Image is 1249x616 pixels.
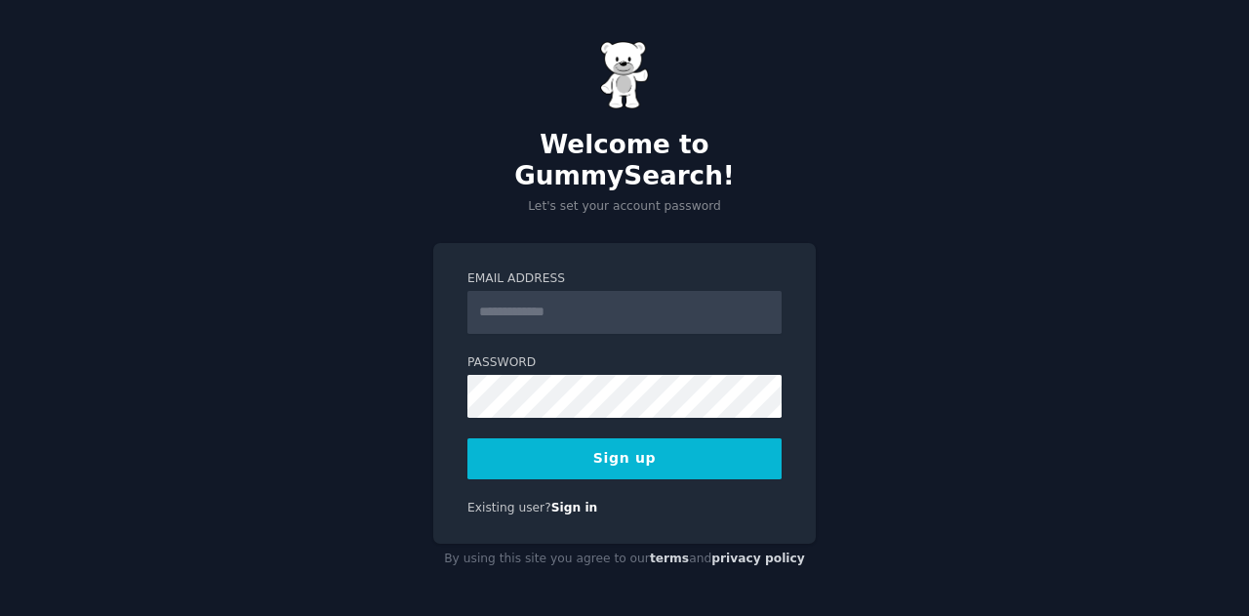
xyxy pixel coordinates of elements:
label: Email Address [467,270,782,288]
div: By using this site you agree to our and [433,544,816,575]
a: privacy policy [711,552,805,565]
img: Gummy Bear [600,41,649,109]
p: Let's set your account password [433,198,816,216]
label: Password [467,354,782,372]
h2: Welcome to GummySearch! [433,130,816,191]
a: Sign in [551,501,598,514]
button: Sign up [467,438,782,479]
span: Existing user? [467,501,551,514]
a: terms [650,552,689,565]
